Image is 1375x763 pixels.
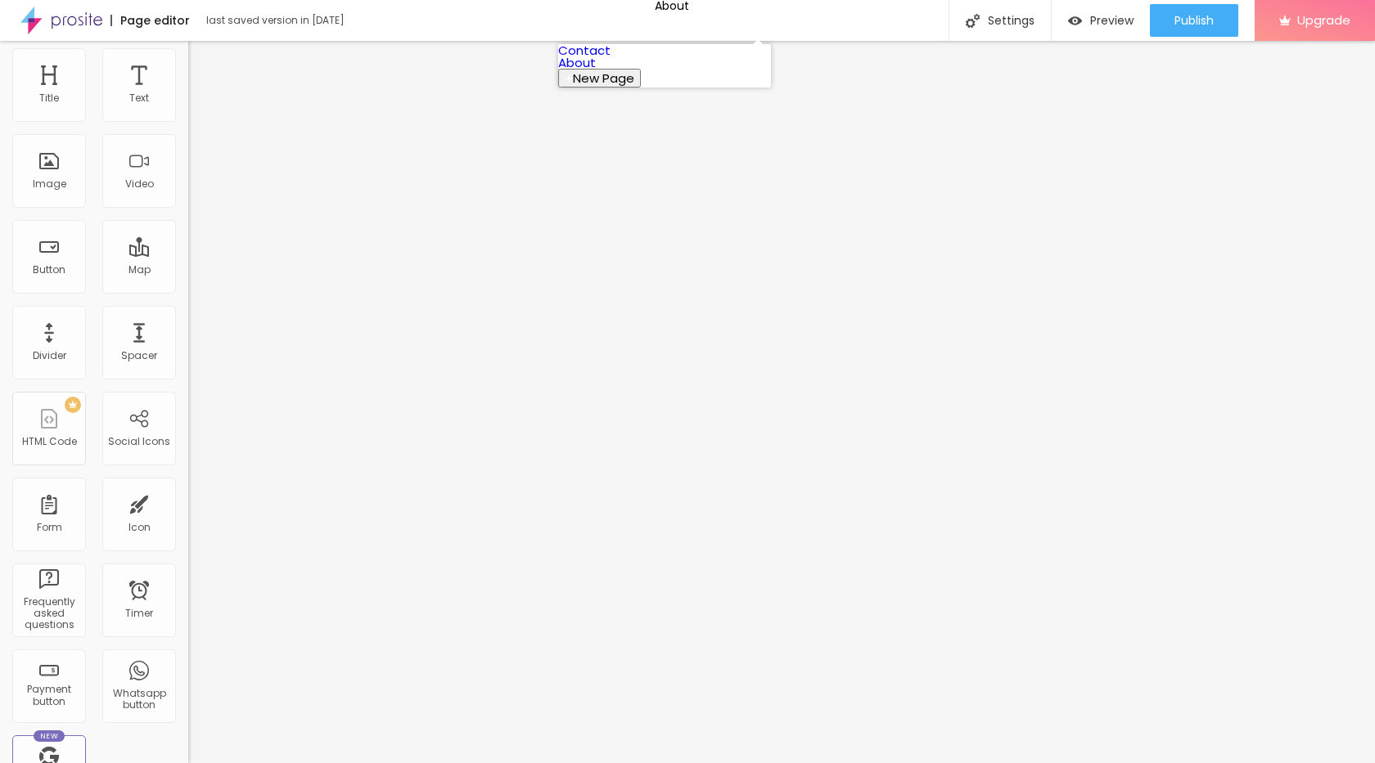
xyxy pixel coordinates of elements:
[128,264,151,276] div: Map
[22,436,77,447] div: HTML Code
[129,92,149,104] div: Text
[206,16,394,25] div: last saved version in [DATE]
[1174,14,1214,27] span: Publish
[16,596,81,631] div: Frequently asked questions
[125,178,154,190] div: Video
[33,350,66,361] div: Divider
[37,522,62,533] div: Form
[125,608,153,619] div: Timer
[39,92,59,104] div: Title
[106,688,171,711] div: Whatsapp button
[121,350,157,361] div: Spacer
[188,41,1375,763] iframe: Editor
[33,264,65,276] div: Button
[1150,4,1238,37] button: Publish
[128,522,151,533] div: Icon
[573,70,634,87] span: New Page
[1068,14,1082,28] img: view-1.svg
[558,69,641,88] button: New Page
[110,15,190,26] div: Page editor
[16,684,81,707] div: Payment button
[1090,14,1134,27] span: Preview
[108,436,170,447] div: Social Icons
[558,54,596,71] a: About
[34,730,65,742] div: New
[1297,13,1350,27] span: Upgrade
[966,14,980,28] img: Icone
[558,42,611,59] a: Contact
[1052,4,1150,37] button: Preview
[33,178,66,190] div: Image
